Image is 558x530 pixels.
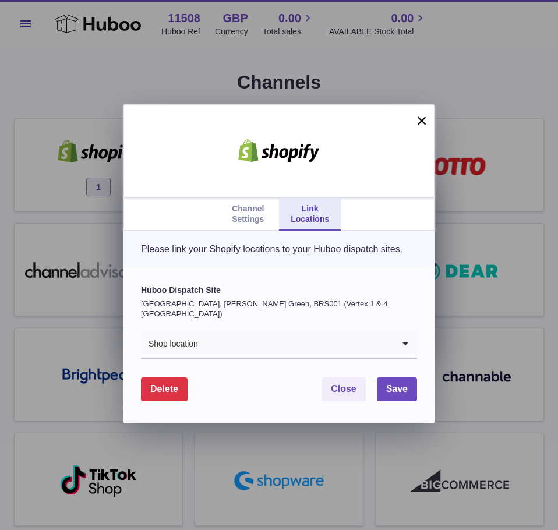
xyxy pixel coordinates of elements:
[199,331,394,358] input: Search for option
[386,384,408,394] span: Save
[217,198,279,231] a: Channel Settings
[322,377,366,401] button: Close
[279,198,341,231] a: Link Locations
[141,299,417,319] p: [GEOGRAPHIC_DATA], [PERSON_NAME] Green, BRS001 (Vertex 1 & 4, [GEOGRAPHIC_DATA])
[415,114,429,128] button: ×
[141,331,199,358] span: Shop location
[229,139,329,162] img: shopify
[150,384,178,394] span: Delete
[141,331,417,359] div: Search for option
[141,377,188,401] button: Delete
[331,384,356,394] span: Close
[141,285,417,296] label: Huboo Dispatch Site
[141,243,417,256] p: Please link your Shopify locations to your Huboo dispatch sites.
[377,377,417,401] button: Save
